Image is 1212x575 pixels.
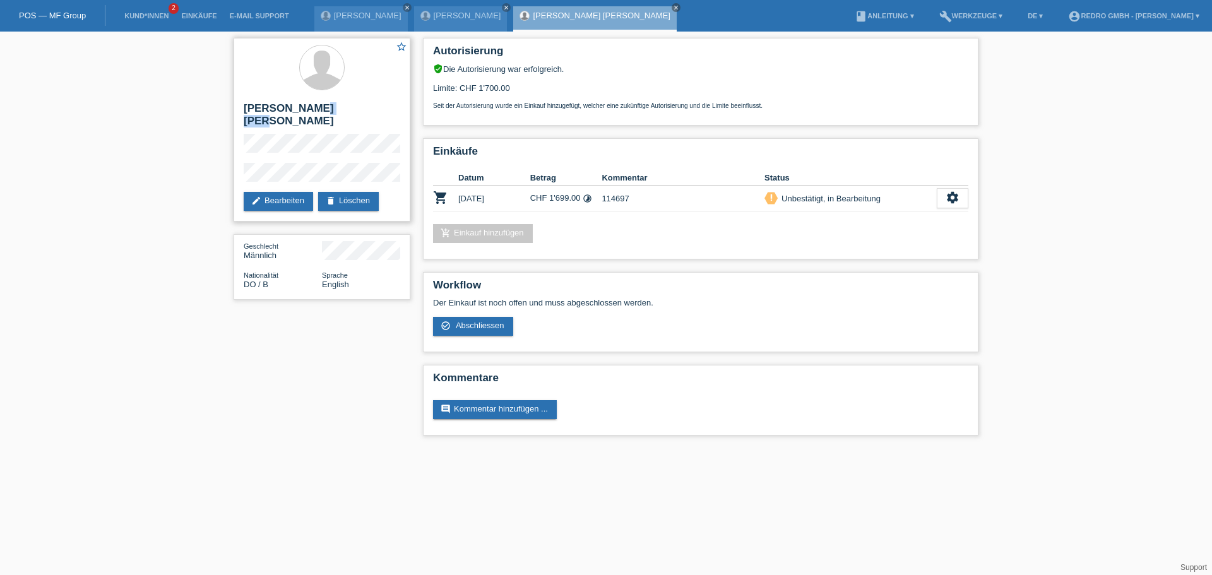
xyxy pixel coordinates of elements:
i: close [404,4,410,11]
a: close [502,3,511,12]
th: Status [764,170,937,186]
a: editBearbeiten [244,192,313,211]
a: bookAnleitung ▾ [848,12,920,20]
i: verified_user [433,64,443,74]
div: Die Autorisierung war erfolgreich. [433,64,968,74]
th: Kommentar [602,170,764,186]
h2: Kommentare [433,372,968,391]
i: edit [251,196,261,206]
div: Limite: CHF 1'700.00 [433,74,968,109]
a: Support [1180,563,1207,572]
td: CHF 1'699.00 [530,186,602,211]
div: Unbestätigt, in Bearbeitung [778,192,881,205]
i: close [673,4,679,11]
h2: Einkäufe [433,145,968,164]
a: deleteLöschen [318,192,379,211]
i: 36 Raten [583,194,592,203]
i: POSP00026322 [433,190,448,205]
a: close [672,3,680,12]
i: close [503,4,509,11]
th: Datum [458,170,530,186]
h2: [PERSON_NAME] [PERSON_NAME] [244,102,400,134]
i: build [939,10,952,23]
span: English [322,280,349,289]
i: book [855,10,867,23]
i: check_circle_outline [441,321,451,331]
a: Einkäufe [175,12,223,20]
span: Geschlecht [244,242,278,250]
a: E-Mail Support [223,12,295,20]
a: commentKommentar hinzufügen ... [433,400,557,419]
span: Sprache [322,271,348,279]
a: Kund*innen [118,12,175,20]
th: Betrag [530,170,602,186]
td: [DATE] [458,186,530,211]
h2: Workflow [433,279,968,298]
h2: Autorisierung [433,45,968,64]
a: add_shopping_cartEinkauf hinzufügen [433,224,533,243]
a: [PERSON_NAME] [PERSON_NAME] [533,11,670,20]
a: [PERSON_NAME] [434,11,501,20]
i: comment [441,404,451,414]
p: Seit der Autorisierung wurde ein Einkauf hinzugefügt, welcher eine zukünftige Autorisierung und d... [433,102,968,109]
a: account_circleRedro GmbH - [PERSON_NAME] ▾ [1062,12,1206,20]
i: settings [946,191,959,205]
i: delete [326,196,336,206]
span: Nationalität [244,271,278,279]
td: 114697 [602,186,764,211]
a: DE ▾ [1021,12,1049,20]
a: buildWerkzeuge ▾ [933,12,1009,20]
a: star_border [396,41,407,54]
div: Männlich [244,241,322,260]
a: check_circle_outline Abschliessen [433,317,513,336]
a: close [403,3,412,12]
a: [PERSON_NAME] [334,11,401,20]
a: POS — MF Group [19,11,86,20]
i: add_shopping_cart [441,228,451,238]
i: priority_high [767,193,776,202]
p: Der Einkauf ist noch offen und muss abgeschlossen werden. [433,298,968,307]
span: Abschliessen [456,321,504,330]
i: account_circle [1068,10,1081,23]
span: 2 [169,3,179,14]
i: star_border [396,41,407,52]
span: Dominikanische Republik / B / 06.09.2014 [244,280,268,289]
